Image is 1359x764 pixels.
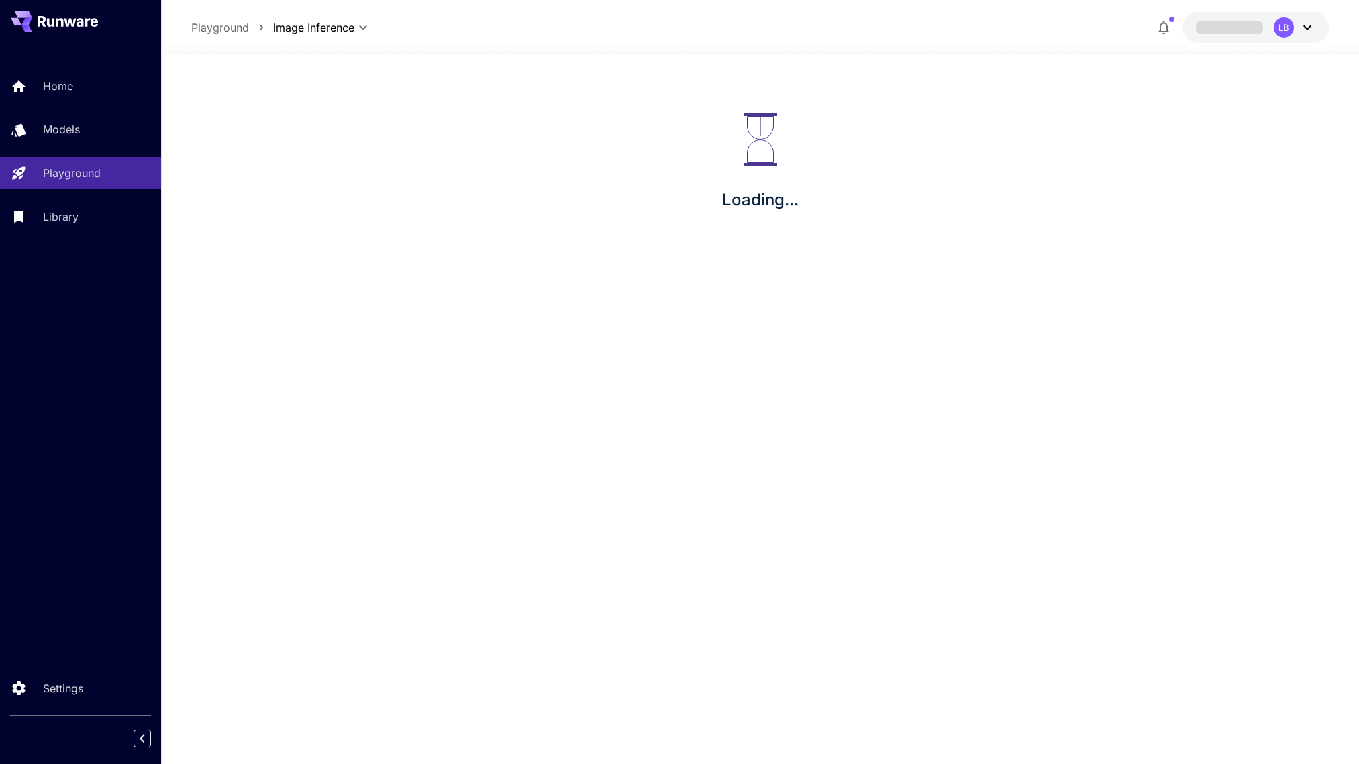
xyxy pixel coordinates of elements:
[191,19,249,36] a: Playground
[43,121,80,138] p: Models
[144,726,161,751] div: Collapse sidebar
[722,188,799,212] p: Loading...
[273,19,354,36] span: Image Inference
[1274,17,1294,38] div: LB
[43,165,101,181] p: Playground
[134,730,151,747] button: Collapse sidebar
[43,209,79,225] p: Library
[1182,12,1329,43] button: LB
[191,19,273,36] nav: breadcrumb
[43,78,73,94] p: Home
[43,680,83,696] p: Settings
